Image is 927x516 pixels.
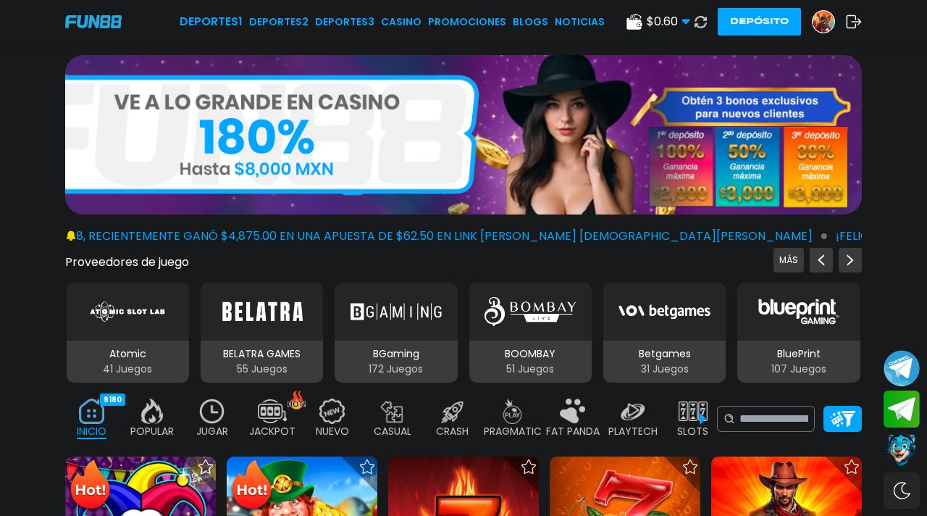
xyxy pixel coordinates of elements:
img: BELATRA GAMES [216,291,307,332]
button: BELATRA GAMES [195,281,329,384]
p: SLOTS [677,424,708,439]
button: Depósito [718,8,801,36]
a: Deportes3 [315,14,374,30]
img: slots_off.webp [679,399,708,424]
p: 31 Juegos [603,362,726,377]
button: BluePrint [731,281,865,384]
img: Avatar [813,11,834,33]
img: Casino Inicio Bonos 100% [65,55,862,215]
p: JACKPOT [249,424,295,439]
button: Join telegram [884,391,920,428]
p: 172 Juegos [335,362,457,377]
span: $ 0.60 [647,13,690,30]
img: Company Logo [65,15,122,28]
button: Proveedores de juego [65,254,189,270]
img: casual_off.webp [378,399,407,424]
img: hot [288,390,306,409]
a: Promociones [428,14,506,30]
p: PLAYTECH [608,424,658,439]
img: home_active.webp [77,399,106,424]
img: fat_panda_off.webp [558,399,587,424]
img: crash_off.webp [438,399,467,424]
p: BOOMBAY [469,346,592,362]
div: Switch theme [884,473,920,509]
a: NOTICIAS [555,14,605,30]
p: 55 Juegos [201,362,323,377]
div: 9180 [100,394,125,406]
button: Previous providers [773,248,804,272]
button: Atomic [61,281,195,384]
img: Betgames [618,291,710,332]
img: Hot [228,458,275,515]
p: Atomic [67,346,189,362]
p: Betgames [603,346,726,362]
p: BluePrint [737,346,860,362]
button: BGaming [329,281,463,384]
p: CASUAL [374,424,411,439]
p: NUEVO [316,424,349,439]
p: 41 Juegos [67,362,189,377]
img: BGaming [351,291,442,332]
a: Deportes1 [180,13,243,30]
img: popular_off.webp [138,399,167,424]
button: Previous providers [810,248,833,272]
button: BOOMBAY [463,281,597,384]
p: 51 Juegos [469,362,592,377]
img: recent_off.webp [198,399,227,424]
img: Hot [67,458,114,515]
img: pragmatic_off.webp [498,399,527,424]
p: CRASH [436,424,469,439]
p: FAT PANDA [546,424,600,439]
img: Platform Filter [830,411,855,426]
button: Contact customer service [884,431,920,469]
img: Atomic [87,291,168,332]
img: new_off.webp [318,399,347,424]
a: Deportes2 [249,14,309,30]
img: playtech_off.webp [618,399,647,424]
img: BluePrint [753,291,844,332]
img: jackpot_off.webp [258,399,287,424]
button: Join telegram channel [884,349,920,387]
a: CASINO [381,14,421,30]
a: Avatar [812,10,846,33]
p: PRAGMATIC [484,424,542,439]
p: JUGAR [196,424,228,439]
button: Betgames [597,281,731,384]
button: Next providers [839,248,862,272]
p: POPULAR [130,424,174,439]
a: BLOGS [513,14,548,30]
p: BGaming [335,346,457,362]
p: 107 Juegos [737,362,860,377]
p: BELATRA GAMES [201,346,323,362]
p: INICIO [77,424,106,439]
img: BOOMBAY [485,291,576,332]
